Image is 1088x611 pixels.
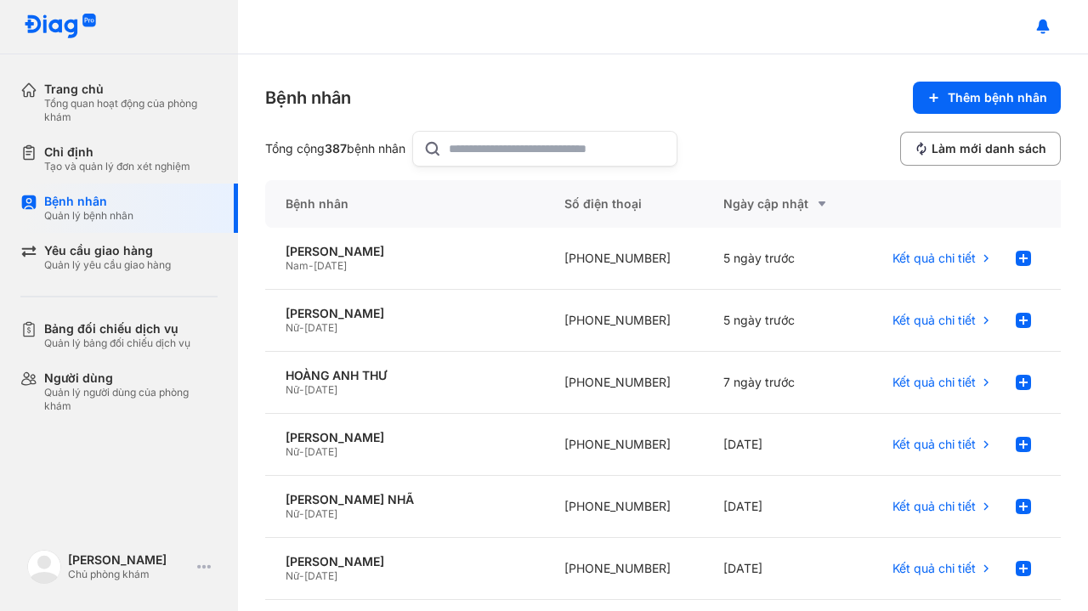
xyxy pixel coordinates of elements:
span: Nữ [286,321,299,334]
div: HOÀNG ANH THƯ [286,368,524,383]
img: logo [24,14,97,40]
span: [DATE] [304,569,337,582]
div: Bảng đối chiếu dịch vụ [44,321,190,337]
button: Thêm bệnh nhân [913,82,1061,114]
div: Tạo và quản lý đơn xét nghiệm [44,160,190,173]
div: Bệnh nhân [265,86,351,110]
div: [PERSON_NAME] [286,244,524,259]
span: [DATE] [304,383,337,396]
div: Người dùng [44,371,218,386]
div: [DATE] [703,414,862,476]
span: Nữ [286,383,299,396]
span: Kết quả chi tiết [892,499,976,514]
div: 5 ngày trước [703,290,862,352]
span: Làm mới danh sách [932,141,1046,156]
span: - [299,569,304,582]
span: Kết quả chi tiết [892,313,976,328]
div: Quản lý yêu cầu giao hàng [44,258,171,272]
span: - [299,321,304,334]
span: 387 [325,141,347,156]
img: logo [27,550,61,584]
div: [PHONE_NUMBER] [544,290,703,352]
div: [PHONE_NUMBER] [544,538,703,600]
div: [DATE] [703,476,862,538]
div: [PHONE_NUMBER] [544,352,703,414]
div: [PHONE_NUMBER] [544,228,703,290]
button: Làm mới danh sách [900,132,1061,166]
div: [DATE] [703,538,862,600]
span: Nữ [286,507,299,520]
span: - [299,383,304,396]
div: Trang chủ [44,82,218,97]
span: Kết quả chi tiết [892,561,976,576]
div: Quản lý người dùng của phòng khám [44,386,218,413]
div: Bệnh nhân [44,194,133,209]
span: Kết quả chi tiết [892,375,976,390]
span: - [299,507,304,520]
span: [DATE] [304,321,337,334]
span: - [309,259,314,272]
div: [PERSON_NAME] [286,306,524,321]
span: Nữ [286,569,299,582]
div: Quản lý bệnh nhân [44,209,133,223]
span: [DATE] [304,445,337,458]
div: [PHONE_NUMBER] [544,414,703,476]
span: [DATE] [304,507,337,520]
span: [DATE] [314,259,347,272]
span: - [299,445,304,458]
div: [PERSON_NAME] [286,554,524,569]
div: Yêu cầu giao hàng [44,243,171,258]
span: Kết quả chi tiết [892,437,976,452]
div: [PERSON_NAME] [68,552,190,568]
span: Nam [286,259,309,272]
div: Chỉ định [44,144,190,160]
span: Kết quả chi tiết [892,251,976,266]
span: Thêm bệnh nhân [948,90,1047,105]
div: Ngày cập nhật [723,194,841,214]
div: [PHONE_NUMBER] [544,476,703,538]
div: Quản lý bảng đối chiếu dịch vụ [44,337,190,350]
div: 7 ngày trước [703,352,862,414]
div: [PERSON_NAME] [286,430,524,445]
div: 5 ngày trước [703,228,862,290]
div: Tổng quan hoạt động của phòng khám [44,97,218,124]
span: Nữ [286,445,299,458]
div: Bệnh nhân [265,180,544,228]
div: [PERSON_NAME] NHÃ [286,492,524,507]
div: Số điện thoại [544,180,703,228]
div: Tổng cộng bệnh nhân [265,141,405,156]
div: Chủ phòng khám [68,568,190,581]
